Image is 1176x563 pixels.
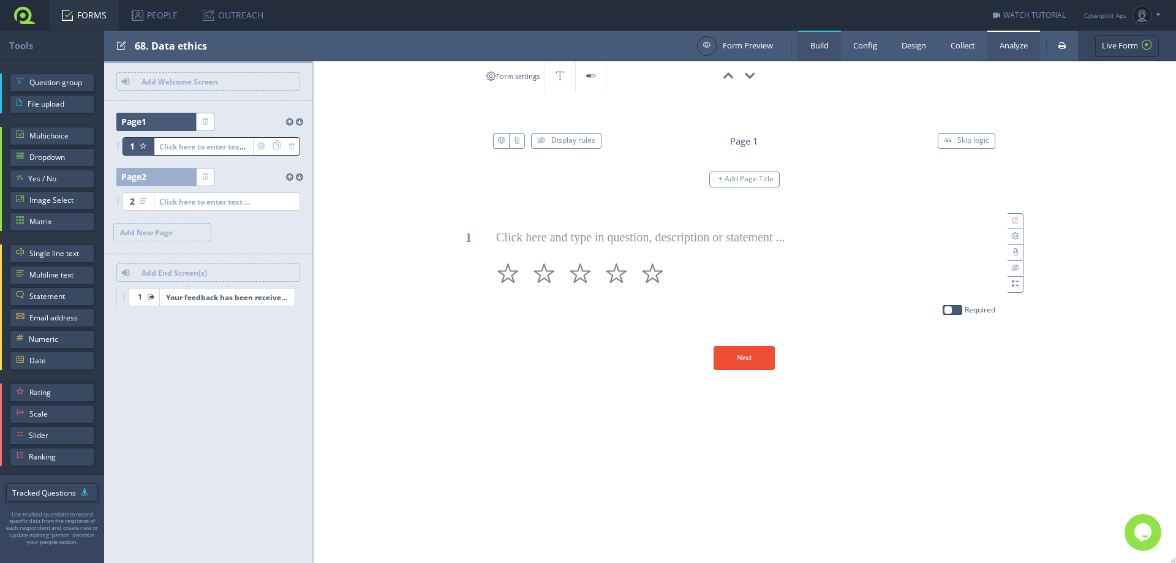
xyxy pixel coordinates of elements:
[993,10,1066,20] a: WATCH TUTORIAL
[10,384,94,402] a: Rating
[135,264,300,281] span: Add End Screen(s)
[10,95,94,113] a: File upload
[987,31,1040,61] a: Analyze
[29,213,88,231] span: Matrix
[938,133,995,149] button: Skip logic
[197,113,214,130] a: Delete page
[29,244,88,263] span: Single line text
[709,172,780,187] button: + Add Page Title
[841,31,889,61] a: Config
[10,266,94,284] a: Multiline text
[130,192,135,211] span: 2
[29,266,88,284] span: Multiline text
[29,309,88,327] span: Email address
[456,225,481,250] div: 1
[116,38,126,53] span: Edit
[29,405,88,423] span: Scale
[9,31,104,61] div: Tools
[10,405,94,423] a: Scale
[284,138,300,155] span: Delete
[531,133,601,149] button: Display rules
[10,244,94,263] a: Single line text
[135,73,300,90] span: Add Welcome Screen
[121,168,146,186] span: Page
[889,31,938,61] a: Design
[254,138,269,155] span: Settings
[697,36,773,56] a: Form Preview
[1095,35,1159,57] a: Live Form
[10,74,94,92] a: Question group
[10,309,94,327] a: Email address
[957,135,989,145] span: Skip logic
[730,135,758,147] div: Page 1
[10,191,94,210] a: Image Select
[138,288,142,306] span: 1
[141,171,146,183] span: 2
[551,135,595,145] span: Display rules
[714,346,775,370] div: Next
[29,330,88,349] span: Numeric
[135,31,691,61] div: 68. Data ethics
[10,448,94,466] a: Ranking
[28,170,88,188] span: Yes / No
[114,224,211,241] span: Add New Page
[28,95,88,113] span: File upload
[29,191,88,210] span: Image Select
[29,384,88,402] span: Rating
[938,31,987,61] a: Collect
[798,31,841,61] a: Build
[29,287,88,306] span: Statement
[10,148,94,167] a: Dropdown
[29,448,88,466] span: Ranking
[481,61,545,92] a: Form settings
[29,127,88,145] span: Multichoice
[269,138,284,155] span: Copy
[29,148,88,167] span: Dropdown
[10,170,94,188] a: Yes / No
[160,289,295,306] span: Your feedback has been received.Thank you for participating!
[29,352,88,370] span: Date
[10,426,94,445] a: Slider
[965,305,995,314] label: Required
[141,116,146,127] span: 1
[10,127,94,145] a: Multichoice
[1125,514,1164,551] iframe: chat widget
[29,426,88,445] span: Slider
[197,168,214,186] a: Delete page
[718,173,774,184] span: + Add Page Title
[121,113,146,131] span: Page
[10,213,94,231] a: Matrix
[130,137,135,156] span: 1
[10,352,94,370] a: Date
[10,330,94,349] a: Numeric
[29,74,88,92] span: Question group
[10,287,94,306] a: Statement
